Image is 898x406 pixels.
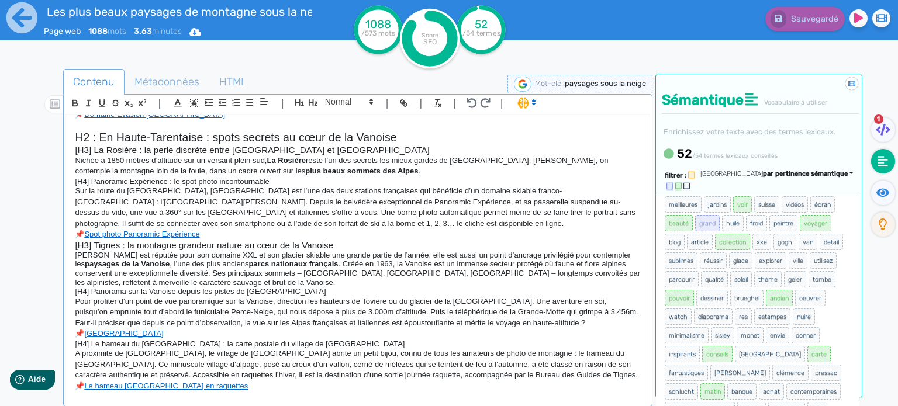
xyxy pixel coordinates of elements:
[453,95,456,111] span: |
[60,9,77,19] span: Aide
[75,229,641,240] p: 📌
[134,26,152,36] b: 3.63
[695,215,720,231] span: grand
[755,252,786,269] span: explorer
[807,346,831,362] span: carte
[75,186,641,229] p: Sur la route du [GEOGRAPHIC_DATA], [GEOGRAPHIC_DATA] est l’une des deux stations françaises qui b...
[565,79,646,88] span: paysages sous la neige
[281,95,284,111] span: |
[84,230,199,238] a: Spot photo Panoramic Expérience
[782,196,808,213] span: vidéos
[710,365,770,381] span: [PERSON_NAME]
[800,215,831,231] span: voyager
[75,339,641,349] h4: [H4] Le hameau du [GEOGRAPHIC_DATA] : la carte postale du village de [GEOGRAPHIC_DATA]
[75,145,641,155] h3: [H3] La Rosière : la perle discrète entre [GEOGRAPHIC_DATA] et [GEOGRAPHIC_DATA]
[665,252,697,269] span: sublimes
[696,290,728,306] span: dessiner
[754,308,790,325] span: estampes
[88,26,126,36] span: mots
[665,383,698,400] span: schlucht
[759,383,784,400] span: achat
[772,365,809,381] span: clémence
[786,383,841,400] span: contemporaines
[665,196,702,213] span: meilleures
[729,252,752,269] span: glace
[820,234,843,250] span: detail
[665,172,686,179] span: filtrer :
[730,290,764,306] span: brueghel
[422,32,438,39] tspan: Score
[795,290,826,306] span: oeuvrer
[75,348,641,380] p: A proximité de [GEOGRAPHIC_DATA], le village de [GEOGRAPHIC_DATA] abrite un petit bijou, connu de...
[665,234,685,250] span: blog
[766,290,793,306] span: ancien
[305,166,418,175] strong: plus beaux sommets des Alpes
[84,381,248,390] a: Le hameau [GEOGRAPHIC_DATA] en raquettes
[75,381,641,391] p: 📌
[665,290,694,306] span: pouvoir
[44,26,81,36] span: Page web
[874,114,883,124] span: 1
[125,66,209,98] span: Métadonnées
[811,365,841,381] span: pressac
[711,327,734,343] span: sisley
[75,251,641,287] h4: [PERSON_NAME] est réputée pour son domaine XXL et son glacier skiable une grande partie de l’anné...
[662,127,835,136] small: Enrichissez votre texte avec des termes lexicaux.
[735,308,752,325] span: res
[700,169,853,179] div: [GEOGRAPHIC_DATA]
[88,26,108,36] b: 1088
[84,329,163,338] a: [GEOGRAPHIC_DATA]
[665,365,708,381] span: fantastiques
[769,215,797,231] span: peintre
[75,155,641,177] p: Nichée à 1850 mètres d’altitude sur un versant plein sud, reste l’un des secrets les mieux gardés...
[63,69,125,95] a: Contenu
[763,170,848,178] span: par pertinence sémantique
[665,327,709,343] span: minimalisme
[810,196,835,213] span: écran
[267,156,305,165] strong: La Rosière
[75,240,641,251] h3: [H3] Tignes : la montagne grandeur nature au cœur de la Vanoise
[730,271,752,287] span: soleil
[702,346,733,362] span: conseils
[158,95,161,111] span: |
[75,287,641,296] h4: [H4] Panorama sur la Vanoise depuis les pistes de [GEOGRAPHIC_DATA]
[256,95,272,109] span: Aligment
[727,383,757,400] span: banque
[746,215,767,231] span: froid
[809,271,835,287] span: tombe
[766,327,789,343] span: envie
[361,29,395,37] tspan: /573 mots
[514,77,531,92] img: google-serp-logo.png
[665,215,693,231] span: beauté
[692,152,778,159] small: /54 termes lexicaux conseillés
[764,99,827,106] span: Vocabulaire à utiliser
[535,79,565,88] span: Mot-clé :
[75,131,641,144] h2: H2 : En Haute-Tarentaise : spots secrets au cœur de la Vanoise
[752,234,771,250] span: xxe
[700,252,727,269] span: réussir
[701,271,728,287] span: qualité
[704,196,731,213] span: jardins
[662,92,858,109] h4: Sémantique
[475,18,488,31] tspan: 52
[462,29,500,37] tspan: /54 termes
[754,271,782,287] span: thème
[737,327,764,343] span: monet
[722,215,744,231] span: huile
[754,196,779,213] span: suisse
[715,234,750,250] span: collection
[44,2,313,21] input: title
[64,66,124,98] span: Contenu
[687,234,713,250] span: article
[248,259,338,268] strong: parcs nationaux français
[419,95,422,111] span: |
[799,234,817,250] span: van
[423,37,437,46] tspan: SEO
[75,296,641,328] p: Pour profiter d’un point de vue panoramique sur la Vanoise, direction les hauteurs de Tovière ou ...
[75,109,641,120] p: 📌
[665,346,700,362] span: inspirants
[694,308,733,325] span: diaporama
[791,14,838,24] span: Sauvegardé
[85,259,170,268] strong: paysages de la Vanoise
